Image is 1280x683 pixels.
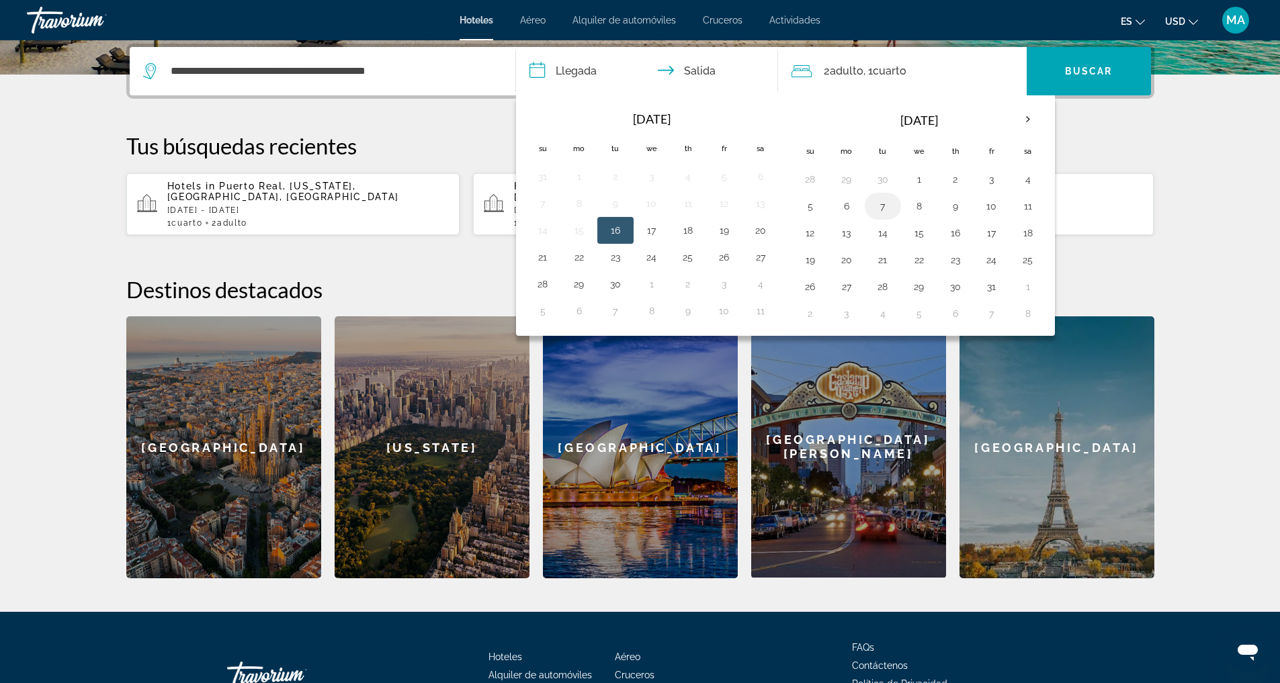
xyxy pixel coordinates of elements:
[568,248,590,267] button: Day 22
[1121,11,1145,31] button: Change language
[1226,629,1269,672] iframe: Botón para iniciar la ventana de mensajería
[908,304,930,323] button: Day 5
[908,197,930,216] button: Day 8
[703,15,742,26] a: Cruceros
[800,304,821,323] button: Day 2
[824,62,863,81] span: 2
[750,221,771,240] button: Day 20
[828,104,1010,136] th: [DATE]
[981,197,1002,216] button: Day 10
[908,251,930,269] button: Day 22
[473,173,807,236] button: Hotels in [US_STATE], [GEOGRAPHIC_DATA], [GEOGRAPHIC_DATA] ([GEOGRAPHIC_DATA])[DATE] - [DATE]1Cua...
[872,197,894,216] button: Day 7
[714,275,735,293] button: Day 3
[27,3,161,38] a: Travorium
[572,15,676,26] a: Alquiler de automóviles
[945,197,966,216] button: Day 9
[677,302,699,320] button: Day 9
[677,248,699,267] button: Day 25
[532,221,554,240] button: Day 14
[605,248,626,267] button: Day 23
[615,670,654,680] a: Cruceros
[750,167,771,186] button: Day 6
[852,642,874,653] span: FAQs
[872,224,894,242] button: Day 14
[126,316,321,578] a: [GEOGRAPHIC_DATA]
[769,15,820,26] a: Actividades
[1017,304,1039,323] button: Day 8
[171,218,202,228] span: Cuarto
[543,316,738,578] div: [GEOGRAPHIC_DATA]
[568,167,590,186] button: Day 1
[908,224,930,242] button: Day 15
[615,651,640,662] span: Aéreo
[167,181,216,191] span: Hotels in
[335,316,529,578] a: [US_STATE]
[1165,16,1185,27] span: USD
[532,275,554,293] button: Day 28
[1017,197,1039,216] button: Day 11
[750,275,771,293] button: Day 4
[800,251,821,269] button: Day 19
[714,194,735,213] button: Day 12
[677,194,699,213] button: Day 11
[830,64,863,77] span: Adulto
[1218,6,1253,34] button: User Menu
[836,224,857,242] button: Day 13
[514,218,550,228] span: 1
[852,660,908,671] a: Contáctenos
[167,181,399,202] span: Puerto Real, [US_STATE], [GEOGRAPHIC_DATA], [GEOGRAPHIC_DATA]
[836,304,857,323] button: Day 3
[488,651,522,662] a: Hoteles
[1121,16,1132,27] span: es
[460,15,493,26] a: Hoteles
[605,302,626,320] button: Day 7
[1017,251,1039,269] button: Day 25
[836,251,857,269] button: Day 20
[532,167,554,186] button: Day 31
[836,197,857,216] button: Day 6
[872,277,894,296] button: Day 28
[981,277,1002,296] button: Day 31
[641,302,663,320] button: Day 8
[641,248,663,267] button: Day 24
[514,206,796,215] p: [DATE] - [DATE]
[1027,47,1151,95] button: Buscar
[945,224,966,242] button: Day 16
[836,170,857,189] button: Day 29
[750,302,771,320] button: Day 11
[641,275,663,293] button: Day 1
[908,277,930,296] button: Day 29
[217,218,247,228] span: Adulto
[714,221,735,240] button: Day 19
[126,173,460,236] button: Hotels in Puerto Real, [US_STATE], [GEOGRAPHIC_DATA], [GEOGRAPHIC_DATA][DATE] - [DATE]1Cuarto2Adulto
[959,316,1154,578] a: [GEOGRAPHIC_DATA]
[908,170,930,189] button: Day 1
[520,15,546,26] a: Aéreo
[212,218,247,228] span: 2
[800,197,821,216] button: Day 5
[605,221,626,240] button: Day 16
[872,251,894,269] button: Day 21
[872,170,894,189] button: Day 30
[532,302,554,320] button: Day 5
[532,194,554,213] button: Day 7
[873,64,906,77] span: Cuarto
[751,316,946,578] div: [GEOGRAPHIC_DATA][PERSON_NAME]
[561,104,742,134] th: [DATE]
[532,248,554,267] button: Day 21
[605,167,626,186] button: Day 2
[800,170,821,189] button: Day 28
[516,47,778,95] button: Check in and out dates
[641,194,663,213] button: Day 10
[981,224,1002,242] button: Day 17
[677,221,699,240] button: Day 18
[167,218,203,228] span: 1
[568,194,590,213] button: Day 8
